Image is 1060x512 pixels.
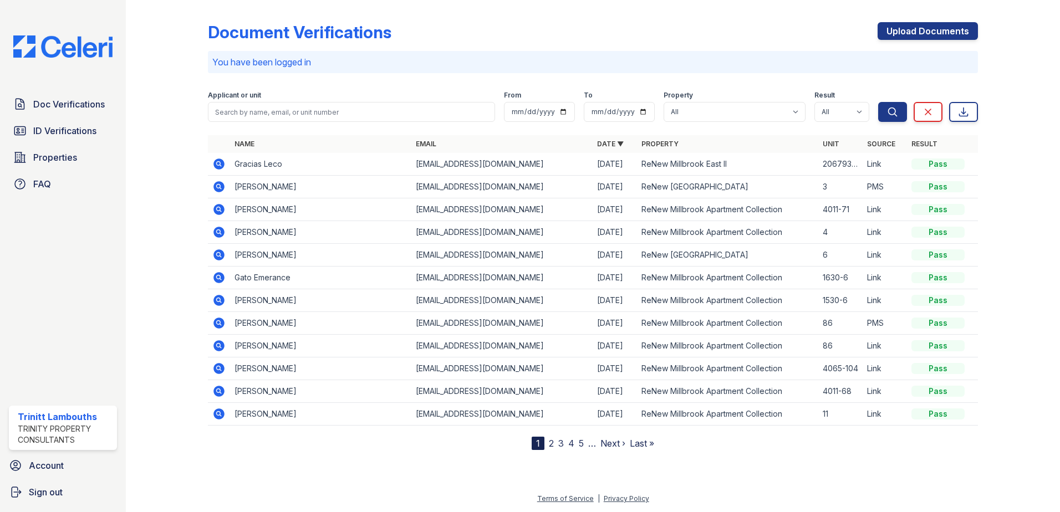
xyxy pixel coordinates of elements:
span: Doc Verifications [33,98,105,111]
a: 2 [549,438,554,449]
td: Gato Emerance [230,267,411,289]
a: Email [416,140,436,148]
div: Trinity Property Consultants [18,423,113,446]
td: [PERSON_NAME] [230,221,411,244]
p: You have been logged in [212,55,974,69]
input: Search by name, email, or unit number [208,102,495,122]
span: … [588,437,596,450]
td: [PERSON_NAME] [230,198,411,221]
td: [DATE] [593,289,637,312]
td: [DATE] [593,312,637,335]
td: [PERSON_NAME] [230,357,411,380]
td: [DATE] [593,153,637,176]
a: Property [641,140,679,148]
td: 86 [818,335,863,357]
td: ReNew Millbrook Apartment Collection [637,380,818,403]
label: From [504,91,521,100]
td: ReNew [GEOGRAPHIC_DATA] [637,244,818,267]
td: [EMAIL_ADDRESS][DOMAIN_NAME] [411,312,593,335]
td: ReNew Millbrook Apartment Collection [637,357,818,380]
td: [PERSON_NAME] [230,244,411,267]
a: 3 [558,438,564,449]
td: 11 [818,403,863,426]
div: Trinitt Lambouths [18,410,113,423]
a: Last » [630,438,654,449]
span: Sign out [29,485,63,499]
div: Pass [911,158,965,170]
td: [EMAIL_ADDRESS][DOMAIN_NAME] [411,380,593,403]
div: Pass [911,318,965,329]
td: 1630-6 [818,267,863,289]
label: Property [664,91,693,100]
span: Account [29,459,64,472]
td: [EMAIL_ADDRESS][DOMAIN_NAME] [411,289,593,312]
td: ReNew Millbrook East II [637,153,818,176]
td: ReNew Millbrook Apartment Collection [637,403,818,426]
td: [DATE] [593,403,637,426]
td: 1530-6 [818,289,863,312]
div: | [598,494,600,503]
td: ReNew Millbrook Apartment Collection [637,221,818,244]
td: [EMAIL_ADDRESS][DOMAIN_NAME] [411,244,593,267]
div: Pass [911,386,965,397]
td: [EMAIL_ADDRESS][DOMAIN_NAME] [411,267,593,289]
a: FAQ [9,173,117,195]
td: 3 [818,176,863,198]
td: [DATE] [593,176,637,198]
div: Pass [911,272,965,283]
label: To [584,91,593,100]
a: Name [235,140,254,148]
a: Date ▼ [597,140,624,148]
td: [EMAIL_ADDRESS][DOMAIN_NAME] [411,153,593,176]
td: Link [863,244,907,267]
a: Properties [9,146,117,168]
td: Link [863,289,907,312]
td: [EMAIL_ADDRESS][DOMAIN_NAME] [411,403,593,426]
td: 6 [818,244,863,267]
div: Pass [911,249,965,260]
td: [DATE] [593,198,637,221]
td: ReNew Millbrook Apartment Collection [637,267,818,289]
td: [EMAIL_ADDRESS][DOMAIN_NAME] [411,221,593,244]
div: Pass [911,408,965,419]
a: Privacy Policy [604,494,649,503]
a: 5 [579,438,584,449]
td: ReNew Millbrook Apartment Collection [637,312,818,335]
div: Pass [911,295,965,306]
td: Link [863,357,907,380]
a: Terms of Service [537,494,594,503]
td: [PERSON_NAME] [230,312,411,335]
div: Pass [911,227,965,238]
a: Upload Documents [878,22,978,40]
td: ReNew Millbrook Apartment Collection [637,335,818,357]
span: FAQ [33,177,51,191]
td: PMS [863,312,907,335]
td: PMS [863,176,907,198]
td: [DATE] [593,380,637,403]
a: Result [911,140,937,148]
label: Applicant or unit [208,91,261,100]
td: [PERSON_NAME] [230,176,411,198]
a: Sign out [4,481,121,503]
td: [DATE] [593,244,637,267]
div: Pass [911,204,965,215]
td: [EMAIL_ADDRESS][DOMAIN_NAME] [411,335,593,357]
td: 86 [818,312,863,335]
td: 4011-68 [818,380,863,403]
a: ID Verifications [9,120,117,142]
td: [PERSON_NAME] [230,380,411,403]
td: Link [863,198,907,221]
div: Pass [911,363,965,374]
div: Pass [911,340,965,351]
a: Doc Verifications [9,93,117,115]
td: Link [863,335,907,357]
td: [PERSON_NAME] [230,289,411,312]
td: Link [863,153,907,176]
a: Next › [600,438,625,449]
td: 4065-104 [818,357,863,380]
td: [EMAIL_ADDRESS][DOMAIN_NAME] [411,176,593,198]
td: 20679379 [818,153,863,176]
td: Gracias Leco [230,153,411,176]
a: Source [867,140,895,148]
